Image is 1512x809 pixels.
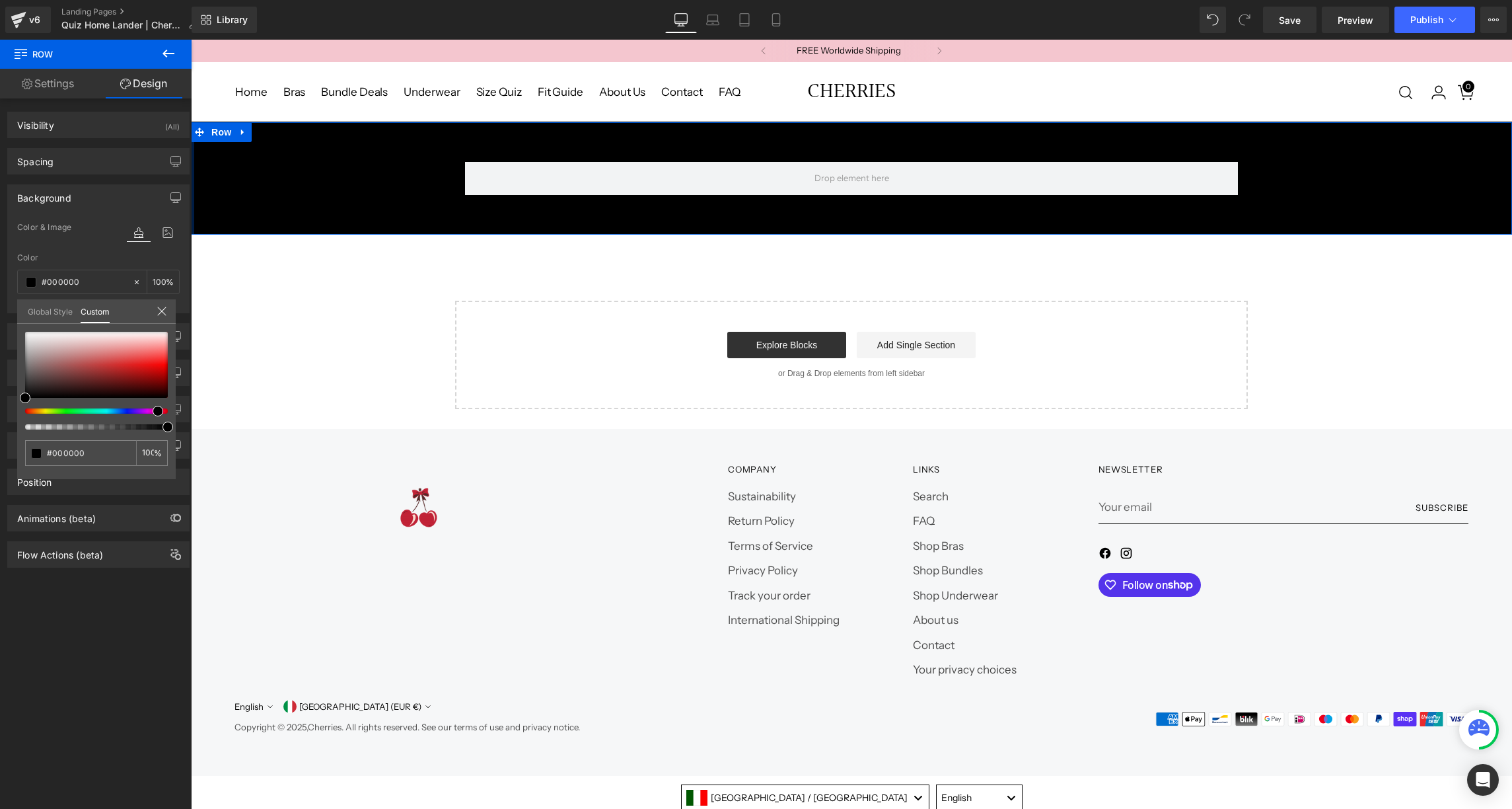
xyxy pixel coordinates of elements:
[1231,7,1258,33] button: Redo
[1467,764,1499,796] div: Open Intercom Messenger
[1279,13,1301,27] span: Save
[729,7,760,33] a: Tablet
[665,7,697,33] a: Desktop
[1322,7,1389,33] a: Preview
[217,14,248,26] span: Library
[760,7,792,33] a: Mobile
[81,299,110,323] a: Custom
[96,69,192,98] a: Design
[1200,7,1226,33] button: Undo
[28,299,73,322] a: Global Style
[136,440,168,466] div: %
[61,20,183,30] span: Quiz Home Lander | Cherries
[13,40,145,69] span: Row
[61,7,208,17] a: Landing Pages
[1410,15,1443,25] span: Publish
[47,446,131,460] input: Color
[1338,13,1373,27] span: Preview
[5,7,51,33] a: v6
[1394,7,1475,33] button: Publish
[697,7,729,33] a: Laptop
[1480,7,1507,33] button: More
[26,11,43,28] div: v6
[192,7,257,33] a: New Library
